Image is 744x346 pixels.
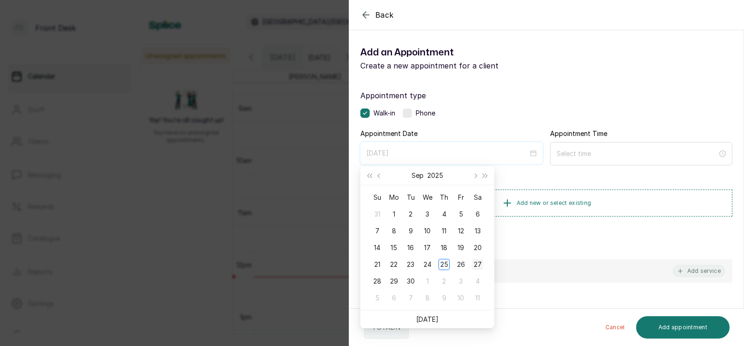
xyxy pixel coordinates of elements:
td: 2025-09-18 [436,239,452,256]
td: 2025-09-03 [419,206,436,223]
td: 2025-09-27 [469,256,486,273]
div: 26 [455,259,466,270]
div: 9 [438,292,450,304]
td: 2025-10-07 [402,290,419,306]
div: 5 [372,292,383,304]
td: 2025-09-23 [402,256,419,273]
span: Add new or select existing [517,199,591,207]
button: Add new or select existing [360,190,732,217]
div: 4 [472,276,483,287]
td: 2025-09-24 [419,256,436,273]
button: Previous month (PageUp) [374,166,385,185]
td: 2025-09-15 [385,239,402,256]
td: 2025-09-17 [419,239,436,256]
div: 14 [372,242,383,253]
div: 6 [472,209,483,220]
td: 2025-08-31 [369,206,385,223]
div: 2 [438,276,450,287]
td: 2025-10-11 [469,290,486,306]
td: 2025-10-04 [469,273,486,290]
div: 9 [405,225,416,237]
div: 8 [388,225,399,237]
div: 11 [438,225,450,237]
td: 2025-09-14 [369,239,385,256]
td: 2025-09-04 [436,206,452,223]
div: 18 [438,242,450,253]
div: 2 [405,209,416,220]
button: Choose a month [412,166,424,185]
td: 2025-10-10 [452,290,469,306]
div: 8 [422,292,433,304]
td: 2025-09-08 [385,223,402,239]
button: Add service [673,265,725,277]
td: 2025-09-30 [402,273,419,290]
div: 27 [472,259,483,270]
th: Th [436,189,452,206]
th: Mo [385,189,402,206]
button: Choose a year [427,166,443,185]
div: 22 [388,259,399,270]
td: 2025-09-10 [419,223,436,239]
td: 2025-09-20 [469,239,486,256]
div: 11 [472,292,483,304]
th: We [419,189,436,206]
div: 31 [372,209,383,220]
td: 2025-09-06 [469,206,486,223]
td: 2025-09-25 [436,256,452,273]
td: 2025-09-28 [369,273,385,290]
div: 16 [405,242,416,253]
p: Create a new appointment for a client [360,60,546,71]
button: Last year (Control + left) [364,166,374,185]
div: 10 [422,225,433,237]
td: 2025-09-01 [385,206,402,223]
div: 19 [455,242,466,253]
td: 2025-10-01 [419,273,436,290]
span: Walk-in [373,109,395,118]
input: Select date [366,148,528,158]
td: 2025-10-09 [436,290,452,306]
h1: Add an Appointment [360,45,546,60]
button: Back [360,9,394,20]
span: Back [375,9,394,20]
td: 2025-09-26 [452,256,469,273]
div: 1 [388,209,399,220]
td: 2025-09-09 [402,223,419,239]
div: 24 [422,259,433,270]
td: 2025-09-05 [452,206,469,223]
div: 20 [472,242,483,253]
td: 2025-09-02 [402,206,419,223]
th: Sa [469,189,486,206]
div: 21 [372,259,383,270]
div: 3 [455,276,466,287]
th: Su [369,189,385,206]
div: 12 [455,225,466,237]
td: 2025-09-16 [402,239,419,256]
td: 2025-10-03 [452,273,469,290]
div: 30 [405,276,416,287]
td: 2025-10-02 [436,273,452,290]
a: [DATE] [416,315,438,323]
div: 28 [372,276,383,287]
div: 7 [372,225,383,237]
td: 2025-09-19 [452,239,469,256]
div: 29 [388,276,399,287]
td: 2025-09-07 [369,223,385,239]
label: Appointment Date [360,129,418,138]
div: 4 [438,209,450,220]
button: Next year (Control + right) [480,166,491,185]
div: 5 [455,209,466,220]
div: 25 [438,259,450,270]
button: Add appointment [636,316,730,339]
div: 13 [472,225,483,237]
th: Tu [402,189,419,206]
input: Select time [557,149,717,159]
td: 2025-10-06 [385,290,402,306]
div: 15 [388,242,399,253]
td: 2025-10-05 [369,290,385,306]
td: 2025-09-11 [436,223,452,239]
th: Fr [452,189,469,206]
td: 2025-09-22 [385,256,402,273]
td: 2025-10-08 [419,290,436,306]
div: 23 [405,259,416,270]
td: 2025-09-29 [385,273,402,290]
